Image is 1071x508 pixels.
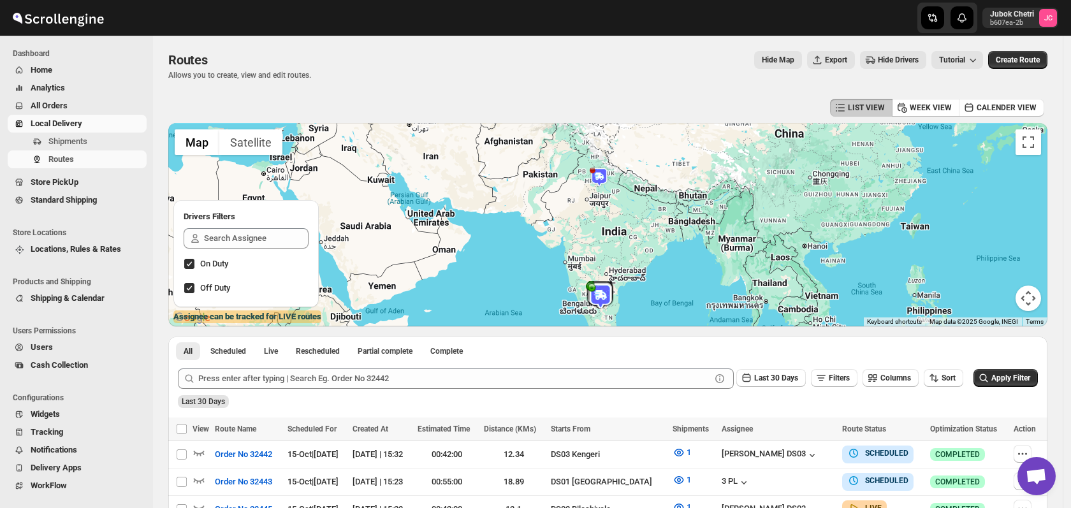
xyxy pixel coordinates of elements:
p: Allows you to create, view and edit routes. [168,70,311,80]
img: ScrollEngine [10,2,106,34]
span: 15-Oct | [DATE] [288,477,339,486]
span: Route Name [215,425,256,433]
span: Shipments [48,136,87,146]
span: Routes [48,154,74,164]
div: 18.89 [484,475,543,488]
span: Scheduled [210,346,246,356]
button: Map action label [754,51,802,69]
a: Open this area in Google Maps (opens a new window) [171,310,214,326]
span: Store PickUp [31,177,78,187]
input: Press enter after typing | Search Eg. Order No 32442 [198,368,711,389]
button: 1 [665,442,699,463]
span: Local Delivery [31,119,82,128]
span: Assignee [722,425,753,433]
button: Columns [863,369,919,387]
button: Widgets [8,405,147,423]
span: COMPLETED [935,449,980,460]
button: All Orders [8,97,147,115]
button: Analytics [8,79,147,97]
span: Export [825,55,847,65]
p: b607ea-2b [990,19,1034,27]
span: Live [264,346,278,356]
span: Off Duty [200,283,230,293]
span: View [193,425,209,433]
span: Configurations [13,393,147,403]
span: 15-Oct | [DATE] [288,449,339,459]
span: LIST VIEW [848,103,885,113]
button: All routes [176,342,200,360]
input: Search Assignee [204,228,309,249]
button: Hide Drivers [860,51,926,69]
button: Order No 32443 [207,472,280,492]
span: Dashboard [13,48,147,59]
span: WorkFlow [31,481,67,490]
span: Rescheduled [296,346,340,356]
span: On Duty [200,259,228,268]
span: Estimated Time [418,425,470,433]
button: Shipping & Calendar [8,289,147,307]
div: DS01 [GEOGRAPHIC_DATA] [551,475,665,488]
span: Sort [942,374,956,382]
span: Analytics [31,83,65,92]
span: COMPLETED [935,477,980,487]
span: Hide Drivers [878,55,919,65]
button: [PERSON_NAME] DS03 [722,449,819,461]
button: Notifications [8,441,147,459]
b: SCHEDULED [865,476,908,485]
div: 00:55:00 [418,475,477,488]
button: WEEK VIEW [892,99,959,117]
span: Route Status [842,425,886,433]
button: SCHEDULED [847,474,908,487]
span: 1 [687,447,691,457]
div: [DATE] | 15:32 [353,448,409,461]
span: Complete [430,346,463,356]
button: Create Route [988,51,1047,69]
label: Assignee can be tracked for LIVE routes [173,310,321,323]
button: Apply Filter [973,369,1038,387]
button: User menu [982,8,1058,28]
span: Action [1014,425,1036,433]
span: Create Route [996,55,1040,65]
p: Jubok Chetri [990,9,1034,19]
span: Users Permissions [13,326,147,336]
div: [DATE] | 15:23 [353,475,409,488]
img: Google [171,310,214,326]
button: Tutorial [931,51,983,69]
span: Routes [168,52,208,68]
span: Starts From [551,425,590,433]
span: Order No 32442 [215,448,272,461]
span: All [184,346,193,356]
div: 00:42:00 [418,448,477,461]
span: Order No 32443 [215,475,272,488]
span: Products and Shipping [13,277,147,287]
div: Open chat [1017,457,1056,495]
span: Partial complete [358,346,412,356]
span: Store Locations [13,228,147,238]
span: Widgets [31,409,60,419]
span: Last 30 Days [182,397,225,406]
span: Shipping & Calendar [31,293,105,303]
button: Toggle fullscreen view [1016,129,1041,155]
div: 3 PL [722,476,750,489]
span: Cash Collection [31,360,88,370]
span: Standard Shipping [31,195,97,205]
button: Home [8,61,147,79]
div: 12.34 [484,448,543,461]
div: DS03 Kengeri [551,448,665,461]
span: Last 30 Days [754,374,798,382]
button: LIST VIEW [830,99,892,117]
button: Order No 32442 [207,444,280,465]
span: Delivery Apps [31,463,82,472]
button: Export [807,51,855,69]
span: Locations, Rules & Rates [31,244,121,254]
span: Columns [880,374,911,382]
span: Optimization Status [930,425,997,433]
span: Tutorial [939,55,965,64]
a: Terms (opens in new tab) [1026,318,1044,325]
button: 1 [665,470,699,490]
span: 1 [687,475,691,484]
button: Tracking [8,423,147,441]
text: JC [1044,14,1053,22]
button: Show street map [175,129,219,155]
